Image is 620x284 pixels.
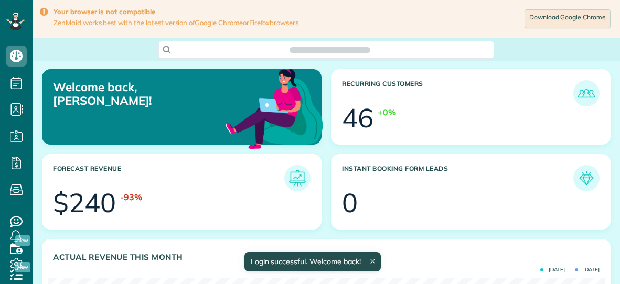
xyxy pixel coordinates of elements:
[540,267,565,272] span: [DATE]
[342,80,573,106] h3: Recurring Customers
[342,105,373,131] div: 46
[54,7,298,16] strong: Your browser is not compatible
[244,252,380,271] div: Login successful. Welcome back!
[342,165,573,191] h3: Instant Booking Form Leads
[223,57,325,159] img: dashboard_welcome-42a62b7d889689a78055ac9021e634bf52bae3f8056760290aed330b23ab8690.png
[342,190,358,216] div: 0
[53,253,600,262] h3: Actual Revenue this month
[53,165,284,191] h3: Forecast Revenue
[249,18,270,27] a: Firefox
[287,168,308,189] img: icon_forecast_revenue-8c13a41c7ed35a8dcfafea3cbb826a0462acb37728057bba2d056411b612bbbe.png
[300,45,359,55] span: Search ZenMaid…
[54,18,298,27] span: ZenMaid works best with the latest version of or browsers
[195,18,243,27] a: Google Chrome
[120,191,142,203] div: -93%
[53,80,233,108] p: Welcome back, [PERSON_NAME]!
[53,190,116,216] div: $240
[576,83,597,104] img: icon_recurring_customers-cf858462ba22bcd05b5a5880d41d6543d210077de5bb9ebc9590e49fd87d84ed.png
[378,106,396,118] div: +0%
[575,267,600,272] span: [DATE]
[525,9,611,28] a: Download Google Chrome
[576,168,597,189] img: icon_form_leads-04211a6a04a5b2264e4ee56bc0799ec3eb69b7e499cbb523a139df1d13a81ae0.png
